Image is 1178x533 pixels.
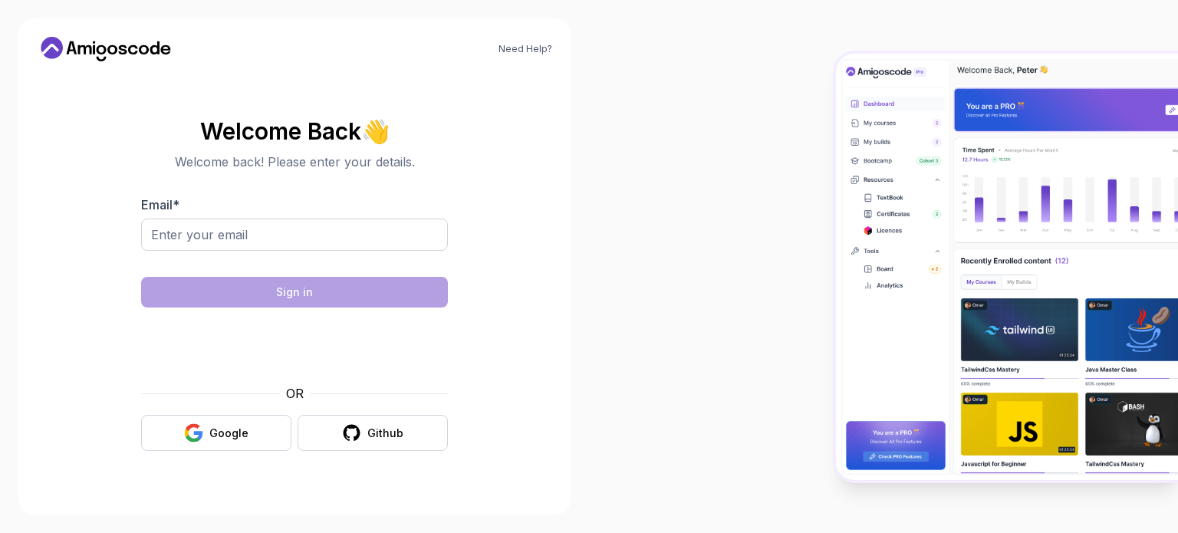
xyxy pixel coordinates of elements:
[836,54,1178,480] img: Amigoscode Dashboard
[276,285,313,300] div: Sign in
[209,426,248,441] div: Google
[37,37,175,61] a: Home link
[286,384,304,403] p: OR
[141,415,291,451] button: Google
[141,219,448,251] input: Enter your email
[141,197,179,212] label: Email *
[367,426,403,441] div: Github
[499,43,552,55] a: Need Help?
[141,153,448,171] p: Welcome back! Please enter your details.
[179,317,410,375] iframe: Widget containing checkbox for hCaptcha security challenge
[298,415,448,451] button: Github
[360,119,390,144] span: 👋
[141,277,448,308] button: Sign in
[141,119,448,143] h2: Welcome Back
